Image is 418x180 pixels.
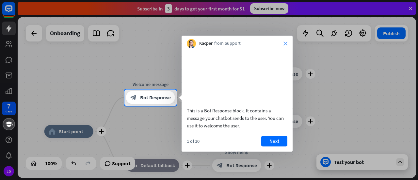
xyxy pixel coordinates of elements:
[130,94,137,101] i: block_bot_response
[261,136,287,146] button: Next
[199,41,213,47] span: Kacper
[214,41,241,47] span: from Support
[283,41,287,45] i: close
[187,107,287,129] div: This is a Bot Response block. It contains a message your chatbot sends to the user. You can use i...
[187,138,200,144] div: 1 of 10
[140,94,171,101] span: Bot Response
[5,3,25,22] button: Open LiveChat chat widget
